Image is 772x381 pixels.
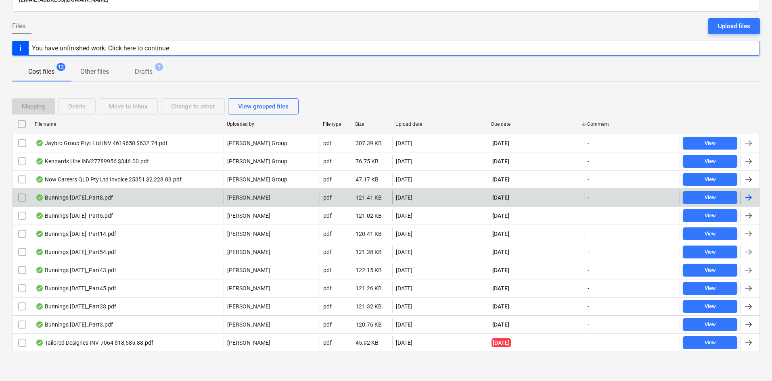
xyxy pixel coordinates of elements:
[492,266,510,274] span: [DATE]
[355,121,389,127] div: Size
[588,212,589,219] div: -
[588,339,589,346] div: -
[705,248,716,257] div: View
[323,231,332,237] div: pdf
[36,158,149,164] div: Kennards Hire INV27789956 $346.00.pdf
[36,339,153,346] div: Tailored Designes INV-7064 $18,585.88.pdf
[36,267,116,273] div: Bunnings [DATE]_Part43.pdf
[588,285,589,291] div: -
[683,191,737,204] button: View
[705,139,716,148] div: View
[683,227,737,240] button: View
[683,209,737,222] button: View
[36,176,182,183] div: Now Careers QLD Pty Ltd Invoice 25351 $2,228.03.pdf
[227,230,270,238] p: [PERSON_NAME]
[396,212,412,219] div: [DATE]
[356,267,382,273] div: 122.15 KB
[683,246,737,258] button: View
[683,173,737,186] button: View
[323,158,332,164] div: pdf
[35,121,220,127] div: File name
[396,231,412,237] div: [DATE]
[588,267,589,273] div: -
[705,175,716,184] div: View
[356,303,382,310] div: 121.32 KB
[396,285,412,291] div: [DATE]
[323,321,332,328] div: pdf
[36,321,44,328] div: OCR finished
[396,194,412,201] div: [DATE]
[492,139,510,147] span: [DATE]
[36,194,113,201] div: Bunnings [DATE]_Part8.pdf
[588,249,589,255] div: -
[36,249,116,255] div: Bunnings [DATE]_Part54.pdf
[491,121,581,127] div: Due date
[227,339,270,347] p: [PERSON_NAME]
[492,302,510,310] span: [DATE]
[492,338,511,347] span: [DATE]
[36,212,113,219] div: Bunnings [DATE]_Part5.pdf
[705,211,716,221] div: View
[356,176,379,183] div: 47.17 KB
[705,193,716,202] div: View
[323,176,332,183] div: pdf
[395,121,485,127] div: Upload date
[492,248,510,256] span: [DATE]
[356,249,382,255] div: 121.28 KB
[356,158,379,164] div: 76.75 KB
[396,303,412,310] div: [DATE]
[683,264,737,277] button: View
[323,285,332,291] div: pdf
[587,121,677,127] div: Comment
[492,321,510,329] span: [DATE]
[588,158,589,164] div: -
[708,18,760,34] button: Upload files
[705,266,716,275] div: View
[323,194,332,201] div: pdf
[396,267,412,273] div: [DATE]
[36,176,44,183] div: OCR finished
[32,44,169,52] div: You have unfinished work. Click here to continue
[705,284,716,293] div: View
[28,67,54,77] p: Cost files
[36,285,44,291] div: OCR finished
[323,212,332,219] div: pdf
[227,194,270,202] p: [PERSON_NAME]
[683,318,737,331] button: View
[705,338,716,348] div: View
[80,67,109,77] p: Other files
[227,121,316,127] div: Uploaded by
[396,321,412,328] div: [DATE]
[492,175,510,183] span: [DATE]
[227,321,270,329] p: [PERSON_NAME]
[227,284,270,292] p: [PERSON_NAME]
[356,339,379,346] div: 45.92 KB
[323,339,332,346] div: pdf
[36,231,44,237] div: OCR finished
[588,140,589,146] div: -
[588,231,589,237] div: -
[588,176,589,183] div: -
[227,266,270,274] p: [PERSON_NAME]
[56,63,65,71] span: 12
[356,194,382,201] div: 121.41 KB
[683,282,737,295] button: View
[323,140,332,146] div: pdf
[36,321,113,328] div: Bunnings [DATE]_Part3.pdf
[227,212,270,220] p: [PERSON_NAME]
[705,157,716,166] div: View
[396,249,412,255] div: [DATE]
[705,302,716,311] div: View
[356,321,382,328] div: 120.76 KB
[356,140,382,146] div: 307.39 KB
[492,284,510,292] span: [DATE]
[588,303,589,310] div: -
[732,342,772,381] iframe: Chat Widget
[227,157,287,165] p: [PERSON_NAME] Group
[323,303,332,310] div: pdf
[228,98,299,115] button: View grouped files
[36,212,44,219] div: OCR finished
[492,230,510,238] span: [DATE]
[36,267,44,273] div: OCR finished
